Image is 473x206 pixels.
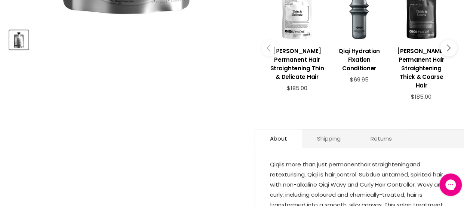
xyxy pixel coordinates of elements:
[394,41,449,93] a: View product:Qiqi Vega Permanent Hair Straightening Thick & Coarse Hair
[356,129,407,148] a: Returns
[411,93,431,101] span: $185.00
[280,160,360,168] span: is more than just permanent
[270,41,324,85] a: View product:Qiqi Vega Permanent Hair Straightening Thin & Delicate Hair
[394,47,449,90] h3: [PERSON_NAME] Permanent Hair Straightening Thick & Coarse Hair
[287,84,307,92] span: $185.00
[8,28,245,49] div: Product thumbnails
[436,171,466,199] iframe: Gorgias live chat messenger
[302,129,356,148] a: Shipping
[270,47,324,81] h3: [PERSON_NAME] Permanent Hair Straightening Thin & Delicate Hair
[255,129,302,148] a: About
[10,31,28,49] img: Qiqi Vega Permanent Hair Straightening Wavy & Curly Hair
[350,76,368,83] span: $69.95
[332,47,386,73] h3: Qiqi Hydration Fixation Conditioner
[9,30,28,49] button: Qiqi Vega Permanent Hair Straightening Wavy & Curly Hair
[332,41,386,76] a: View product:Qiqi Hydration Fixation Conditioner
